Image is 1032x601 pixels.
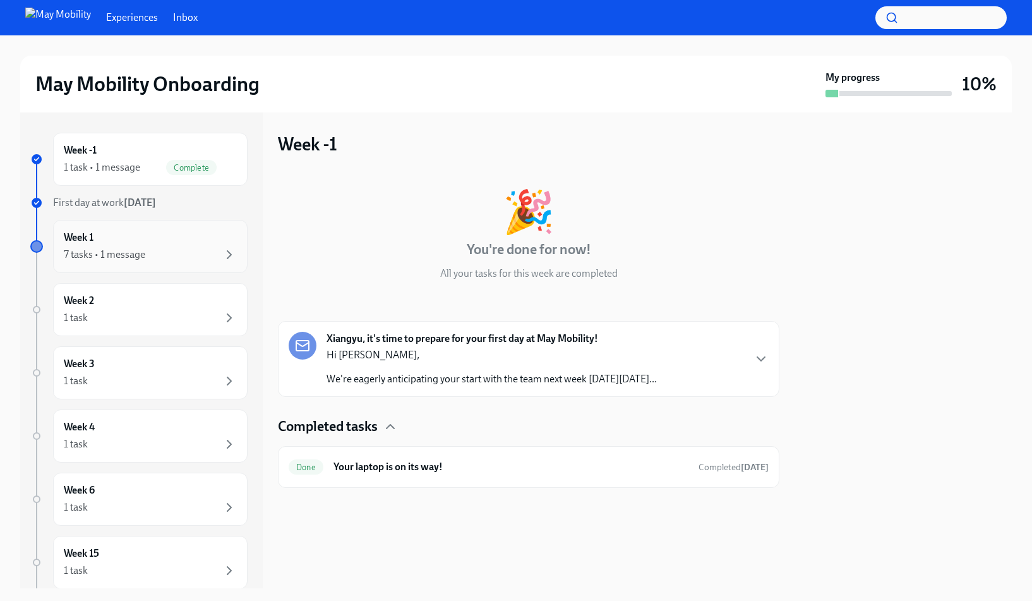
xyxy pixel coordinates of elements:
h6: Week 15 [64,547,99,561]
div: Completed tasks [278,417,779,436]
div: 🎉 [503,191,555,233]
h6: Week 6 [64,483,95,497]
h6: Week 2 [64,294,94,308]
h4: You're done for now! [467,240,591,259]
a: First day at work[DATE] [30,196,248,210]
div: 1 task [64,374,88,388]
strong: My progress [825,71,880,85]
strong: Xiangyu, it's time to prepare for your first day at May Mobility! [327,332,598,346]
a: Week 41 task [30,410,248,463]
div: 1 task [64,437,88,451]
img: May Mobility [25,8,91,28]
div: 1 task [64,564,88,578]
a: Week 151 task [30,536,248,589]
span: Completed [699,462,769,473]
h6: Your laptop is on its way! [333,460,688,474]
a: Week 21 task [30,283,248,336]
h4: Completed tasks [278,417,378,436]
a: Experiences [106,11,158,25]
a: Week 61 task [30,473,248,526]
p: All your tasks for this week are completed [440,267,618,281]
h6: Week -1 [64,143,97,157]
p: We're eagerly anticipating your start with the team next week [DATE][DATE]... [327,372,657,386]
h6: Week 4 [64,420,95,434]
span: September 29th, 2025 21:40 [699,461,769,473]
span: First day at work [53,197,156,209]
div: 1 task [64,311,88,325]
h3: Week -1 [278,133,337,155]
h3: 10% [962,73,997,95]
strong: [DATE] [124,197,156,209]
a: DoneYour laptop is on its way!Completed[DATE] [289,457,769,477]
div: 1 task [64,501,88,514]
span: Complete [166,163,217,173]
a: Inbox [173,11,198,25]
span: Done [289,463,323,472]
div: 1 task • 1 message [64,161,140,174]
strong: [DATE] [741,462,769,473]
p: Hi [PERSON_NAME], [327,348,657,362]
a: Week -11 task • 1 messageComplete [30,133,248,186]
h2: May Mobility Onboarding [35,71,260,97]
h6: Week 1 [64,231,93,245]
div: 7 tasks • 1 message [64,248,145,262]
a: Week 31 task [30,346,248,399]
h6: Week 3 [64,357,95,371]
a: Week 17 tasks • 1 message [30,220,248,273]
